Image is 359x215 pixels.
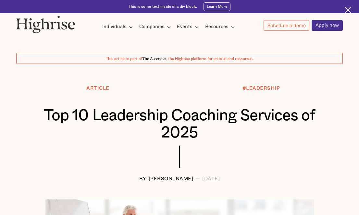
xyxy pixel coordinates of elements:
[177,23,192,31] div: Events
[345,6,351,13] img: Cross icon
[102,23,126,31] div: Individuals
[177,23,201,31] div: Events
[204,2,230,11] a: Learn More
[195,176,200,182] div: —
[202,176,220,182] div: [DATE]
[166,57,254,61] span: , the Highrise platform for articles and resources.
[86,86,109,91] div: Article
[142,55,166,60] span: The Ascender
[106,57,142,61] span: This article is part of
[139,176,146,182] div: BY
[102,23,135,31] div: Individuals
[205,23,237,31] div: Resources
[129,4,197,9] div: This is some text inside of a div block.
[149,176,193,182] div: [PERSON_NAME]
[242,86,280,91] div: #LEADERSHIP
[30,107,329,141] h1: Top 10 Leadership Coaching Services of 2025
[16,16,75,33] img: Highrise logo
[312,20,342,31] a: Apply now
[139,23,164,31] div: Companies
[264,20,309,31] a: Schedule a demo
[205,23,228,31] div: Resources
[139,23,173,31] div: Companies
